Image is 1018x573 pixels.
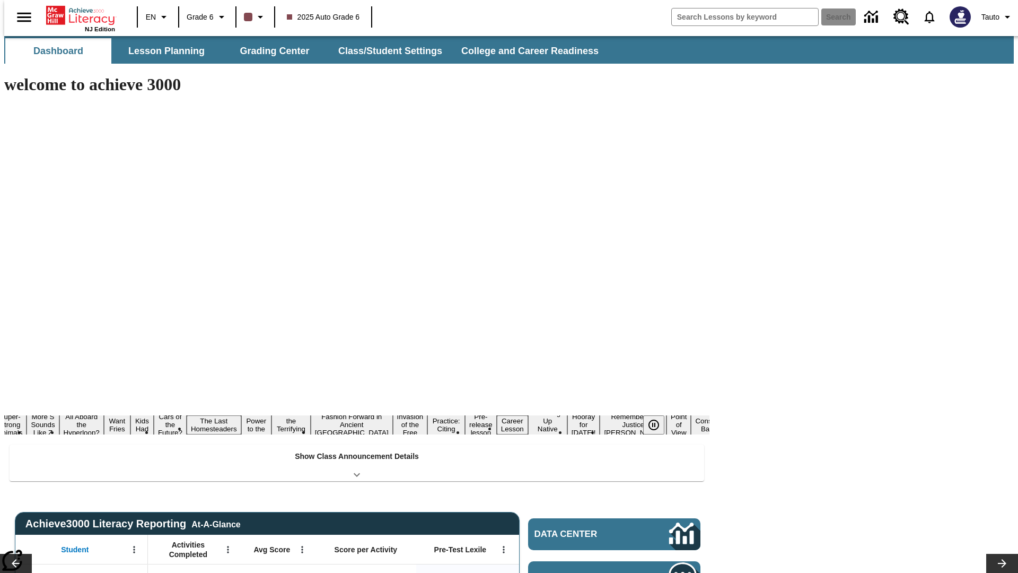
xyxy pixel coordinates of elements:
button: Slide 13 Pre-release lesson [465,411,497,438]
button: Slide 17 Remembering Justice O'Connor [600,411,666,438]
button: Slide 6 Cars of the Future? [154,411,187,438]
button: Profile/Settings [977,7,1018,27]
button: Open side menu [8,2,40,33]
button: Class color is dark brown. Change class color [240,7,271,27]
button: Open Menu [294,542,310,558]
span: Grade 6 [187,12,214,23]
button: Open Menu [220,542,236,558]
span: Pre-Test Lexile [434,545,487,554]
button: Select a new avatar [943,3,977,31]
span: Activities Completed [153,540,223,559]
button: Slide 11 The Invasion of the Free CD [393,403,428,446]
a: Data Center [528,518,700,550]
span: EN [146,12,156,23]
div: SubNavbar [4,38,608,64]
button: Slide 15 Cooking Up Native Traditions [528,407,567,442]
button: Slide 19 The Constitution's Balancing Act [691,407,742,442]
button: Pause [643,415,664,435]
button: Dashboard [5,38,111,64]
span: Data Center [534,529,634,540]
button: Slide 18 Point of View [666,411,691,438]
span: Achieve3000 Literacy Reporting [25,518,241,530]
button: Slide 14 Career Lesson [497,415,528,435]
button: Slide 7 The Last Homesteaders [187,415,241,435]
button: Language: EN, Select a language [141,7,175,27]
button: Slide 10 Fashion Forward in Ancient Rome [311,411,393,438]
div: Pause [643,415,675,435]
a: Home [46,5,115,26]
div: Show Class Announcement Details [10,445,704,481]
button: Slide 8 Solar Power to the People [241,407,272,442]
button: Grade: Grade 6, Select a grade [182,7,232,27]
button: Slide 9 Attack of the Terrifying Tomatoes [271,407,311,442]
span: Student [61,545,89,554]
div: Home [46,4,115,32]
button: Slide 16 Hooray for Constitution Day! [567,411,600,438]
span: NJ Edition [85,26,115,32]
div: At-A-Glance [191,518,240,529]
button: Slide 2 More S Sounds Like Z [27,411,59,438]
p: Show Class Announcement Details [295,451,419,462]
button: Slide 4 Do You Want Fries With That? [104,400,130,450]
button: Lesson carousel, Next [986,554,1018,573]
button: Slide 3 All Aboard the Hyperloop? [59,411,104,438]
input: search field [672,8,818,25]
a: Resource Center, Will open in new tab [887,3,916,31]
a: Notifications [916,3,943,31]
button: Open Menu [496,542,512,558]
span: 2025 Auto Grade 6 [287,12,360,23]
a: Data Center [858,3,887,32]
span: Tauto [981,12,999,23]
img: Avatar [950,6,971,28]
button: Lesson Planning [113,38,220,64]
button: Class/Student Settings [330,38,451,64]
span: Avg Score [253,545,290,554]
div: SubNavbar [4,36,1014,64]
button: College and Career Readiness [453,38,607,64]
button: Slide 5 Dirty Jobs Kids Had To Do [130,400,154,450]
h1: welcome to achieve 3000 [4,75,709,94]
span: Score per Activity [335,545,398,554]
button: Open Menu [126,542,142,558]
button: Grading Center [222,38,328,64]
button: Slide 12 Mixed Practice: Citing Evidence [427,407,465,442]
